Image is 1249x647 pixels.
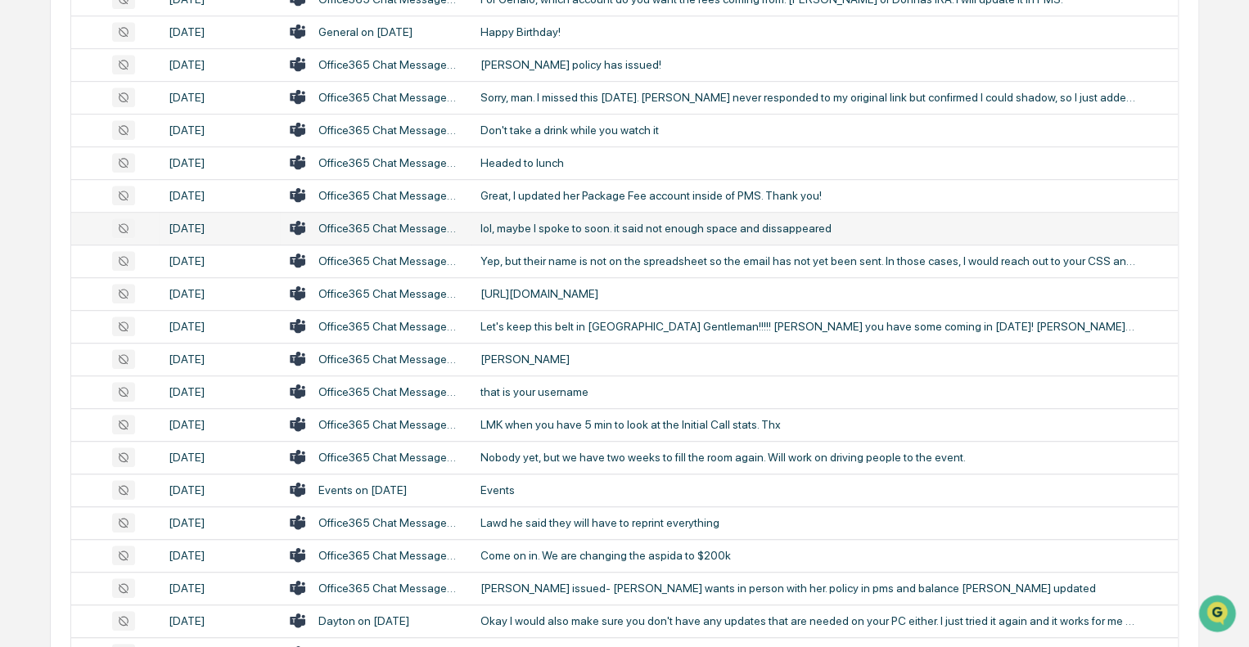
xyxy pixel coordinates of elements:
[163,277,198,290] span: Pylon
[480,320,1135,333] div: Let's keep this belt in [GEOGRAPHIC_DATA] Gentleman!!!!! [PERSON_NAME] you have some coming in [D...
[318,124,461,137] div: Office365 Chat Messages with [PERSON_NAME], [PERSON_NAME] on [DATE]
[480,91,1135,104] div: Sorry, man. I missed this [DATE]. [PERSON_NAME] never responded to my original link but confirmed...
[318,320,461,333] div: Office365 Chat Messages with [PERSON_NAME], [PERSON_NAME], [PERSON_NAME], [PERSON_NAME], [PERSON_...
[480,353,1135,366] div: [PERSON_NAME]
[169,124,271,137] div: [DATE]
[169,582,271,595] div: [DATE]
[480,58,1135,71] div: [PERSON_NAME] policy has issued!
[318,287,461,300] div: Office365 Chat Messages with [PERSON_NAME], [PERSON_NAME], [PERSON_NAME], [PERSON_NAME], [PERSON_...
[480,124,1135,137] div: Don't take a drink while you watch it
[169,418,271,431] div: [DATE]
[1197,593,1241,637] iframe: Open customer support
[169,451,271,464] div: [DATE]
[318,418,461,431] div: Office365 Chat Messages with [PERSON_NAME], [PERSON_NAME] on [DATE]
[169,320,271,333] div: [DATE]
[318,549,461,562] div: Office365 Chat Messages with [PERSON_NAME], [PERSON_NAME] [PERSON_NAME] on [DATE]
[318,254,461,267] div: Office365 Chat Messages with [PERSON_NAME], [PERSON_NAME] on [DATE]
[480,549,1135,562] div: Come on in. We are changing the aspida to $200k
[119,208,132,221] div: 🗄️
[480,189,1135,202] div: Great, I updated her Package Fee account inside of PMS. Thank you!
[169,483,271,496] div: [DATE]
[318,25,413,38] div: General on [DATE]
[318,353,461,366] div: Office365 Chat Messages with [PERSON_NAME], [PERSON_NAME], [PERSON_NAME], [PERSON_NAME], [PERSON_...
[318,614,409,627] div: Dayton on [DATE]
[169,353,271,366] div: [DATE]
[480,483,1135,496] div: Events
[56,142,207,155] div: We're available if you need us!
[480,156,1135,169] div: Headed to lunch
[318,58,461,71] div: Office365 Chat Messages with [PERSON_NAME], [PERSON_NAME] on [DATE]
[112,200,210,229] a: 🗄️Attestations
[169,614,271,627] div: [DATE]
[169,254,271,267] div: [DATE]
[43,74,270,92] input: Clear
[33,237,103,254] span: Data Lookup
[480,614,1135,627] div: Okay I would also make sure you don't have any updates that are needed on your PC either. I just ...
[10,231,110,260] a: 🔎Data Lookup
[480,385,1135,398] div: that is your username
[169,287,271,300] div: [DATE]
[169,516,271,529] div: [DATE]
[33,206,106,222] span: Preclearance
[480,418,1135,431] div: LMK when you have 5 min to look at the Initial Call stats. Thx
[480,25,1135,38] div: Happy Birthday!
[16,34,298,61] p: How can we help?
[318,516,461,529] div: Office365 Chat Messages with [PERSON_NAME], [PERSON_NAME] on [DATE]
[318,483,407,496] div: Events on [DATE]
[318,451,461,464] div: Office365 Chat Messages with [PERSON_NAME], [PERSON_NAME], [PERSON_NAME], [PERSON_NAME] on [DATE]
[169,91,271,104] div: [DATE]
[169,549,271,562] div: [DATE]
[169,189,271,202] div: [DATE]
[480,451,1135,464] div: Nobody yet, but we have two weeks to fill the room again. Will work on driving people to the event.
[318,582,461,595] div: Office365 Chat Messages with [PERSON_NAME], [PERSON_NAME], [PERSON_NAME], [PERSON_NAME], [PERSON_...
[16,208,29,221] div: 🖐️
[169,385,271,398] div: [DATE]
[169,156,271,169] div: [DATE]
[480,222,1135,235] div: lol, maybe I spoke to soon. it said not enough space and dissappeared
[169,25,271,38] div: [DATE]
[16,239,29,252] div: 🔎
[318,222,461,235] div: Office365 Chat Messages with [PERSON_NAME], [PERSON_NAME] on [DATE]
[480,516,1135,529] div: Lawd he said they will have to reprint everything
[318,385,461,398] div: Office365 Chat Messages with [PERSON_NAME], [PERSON_NAME] on [DATE]
[169,222,271,235] div: [DATE]
[16,125,46,155] img: 1746055101610-c473b297-6a78-478c-a979-82029cc54cd1
[318,156,461,169] div: Office365 Chat Messages with [PERSON_NAME], [PERSON_NAME], [PERSON_NAME], [PERSON_NAME], [PERSON_...
[480,287,1135,300] div: [URL][DOMAIN_NAME]
[115,276,198,290] a: Powered byPylon
[480,582,1135,595] div: [PERSON_NAME] issued- [PERSON_NAME] wants in person with her. policy in pms and balance [PERSON_N...
[278,130,298,150] button: Start new chat
[56,125,268,142] div: Start new chat
[318,91,461,104] div: Office365 Chat Messages with [PERSON_NAME], [PERSON_NAME] on [DATE]
[318,189,461,202] div: Office365 Chat Messages with [PERSON_NAME] [PERSON_NAME] on [DATE]
[480,254,1135,267] div: Yep, but their name is not on the spreadsheet so the email has not yet been sent. In those cases,...
[169,58,271,71] div: [DATE]
[135,206,203,222] span: Attestations
[10,200,112,229] a: 🖐️Preclearance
